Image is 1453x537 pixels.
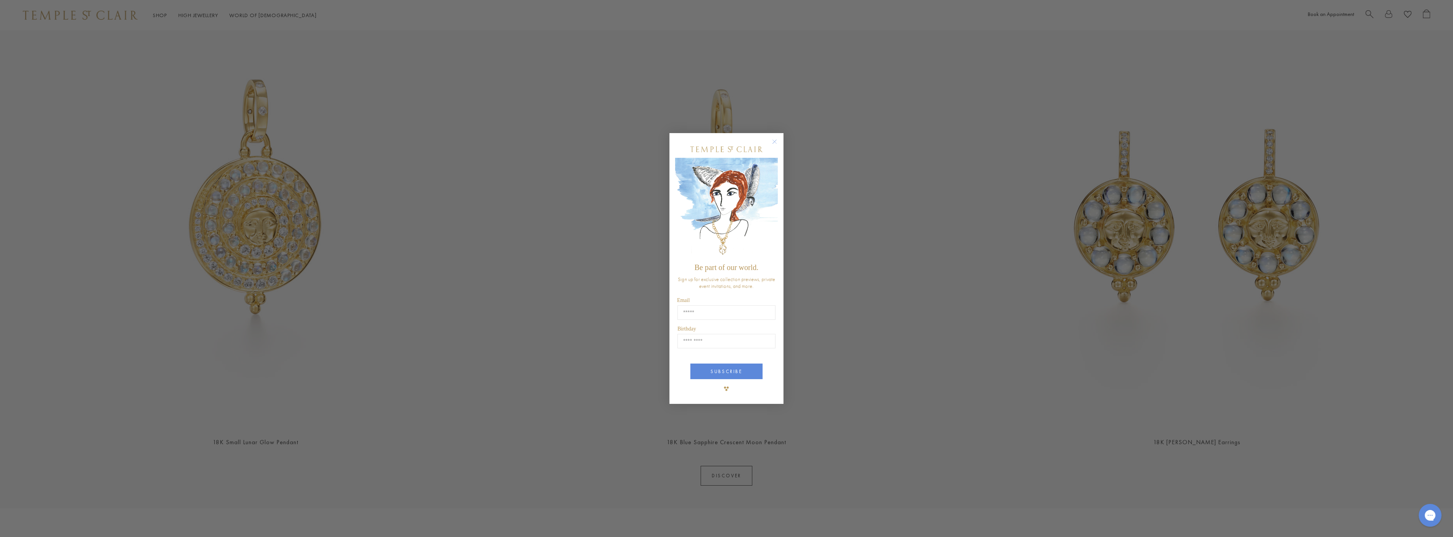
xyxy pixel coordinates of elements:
[675,158,778,259] img: c4a9eb12-d91a-4d4a-8ee0-386386f4f338.jpeg
[695,263,758,272] span: Be part of our world.
[677,297,690,303] span: Email
[690,146,763,152] img: Temple St. Clair
[719,381,734,396] img: TSC
[678,276,775,289] span: Sign up for exclusive collection previews, private event invitations, and more.
[677,305,776,320] input: Email
[677,326,696,332] span: Birthday
[1415,501,1445,529] iframe: Gorgias live chat messenger
[690,364,763,379] button: SUBSCRIBE
[774,141,783,150] button: Close dialog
